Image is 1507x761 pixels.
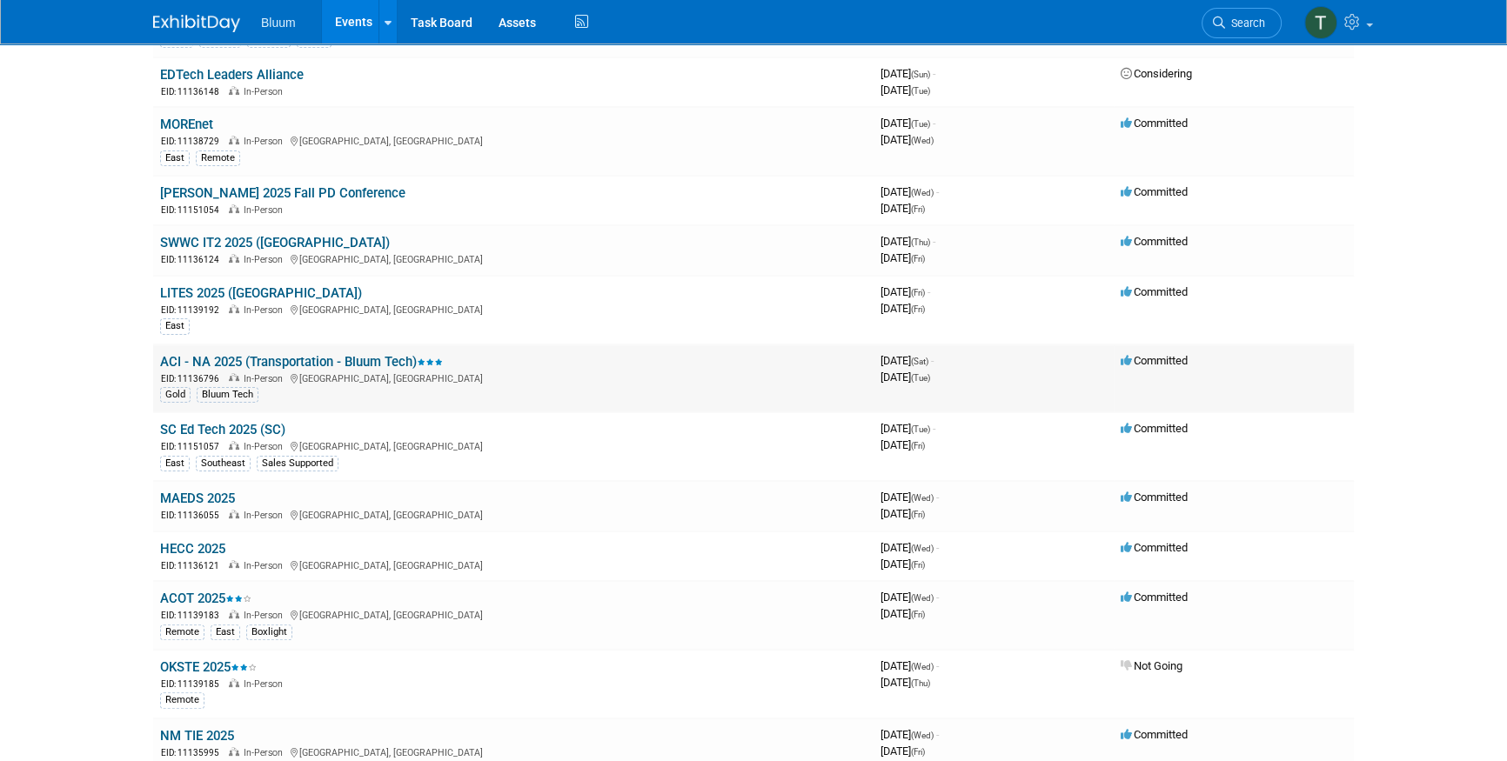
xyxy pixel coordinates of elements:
[244,86,288,97] span: In-Person
[911,731,934,740] span: (Wed)
[928,285,930,298] span: -
[881,422,935,435] span: [DATE]
[244,441,288,452] span: In-Person
[161,611,226,620] span: EID: 11139183
[160,150,190,166] div: East
[160,744,867,759] div: [GEOGRAPHIC_DATA], [GEOGRAPHIC_DATA]
[244,510,288,521] span: In-Person
[160,456,190,471] div: East
[881,491,939,504] span: [DATE]
[911,188,934,197] span: (Wed)
[160,354,443,370] a: ACI - NA 2025 (Transportation - Bluum Tech)
[1304,6,1337,39] img: Taylor Bradley
[881,507,925,520] span: [DATE]
[229,373,239,382] img: In-Person Event
[160,491,235,506] a: MAEDS 2025
[881,591,939,604] span: [DATE]
[160,728,234,744] a: NM TIE 2025
[160,67,304,83] a: EDTech Leaders Alliance
[161,137,226,146] span: EID: 11138729
[936,728,939,741] span: -
[197,387,258,403] div: Bluum Tech
[911,593,934,603] span: (Wed)
[161,442,226,451] span: EID: 11151057
[881,185,939,198] span: [DATE]
[881,370,930,384] span: [DATE]
[1121,235,1188,248] span: Committed
[911,510,925,519] span: (Fri)
[1121,591,1188,604] span: Committed
[911,70,930,79] span: (Sun)
[936,185,939,198] span: -
[160,624,204,640] div: Remote
[911,544,934,553] span: (Wed)
[229,441,239,450] img: In-Person Event
[881,557,925,571] span: [DATE]
[881,302,925,315] span: [DATE]
[936,659,939,672] span: -
[911,441,925,451] span: (Fri)
[911,357,928,366] span: (Sat)
[911,237,930,247] span: (Thu)
[911,86,930,96] span: (Tue)
[229,747,239,756] img: In-Person Event
[881,202,925,215] span: [DATE]
[196,150,240,166] div: Remote
[881,285,930,298] span: [DATE]
[881,438,925,451] span: [DATE]
[933,67,935,80] span: -
[160,692,204,708] div: Remote
[153,15,240,32] img: ExhibitDay
[1121,354,1188,367] span: Committed
[244,678,288,690] span: In-Person
[261,16,296,30] span: Bluum
[160,285,362,301] a: LITES 2025 ([GEOGRAPHIC_DATA])
[933,422,935,435] span: -
[1121,285,1188,298] span: Committed
[881,659,939,672] span: [DATE]
[161,305,226,315] span: EID: 11139192
[1121,541,1188,554] span: Committed
[1121,422,1188,435] span: Committed
[229,510,239,518] img: In-Person Event
[881,235,935,248] span: [DATE]
[244,610,288,621] span: In-Person
[936,541,939,554] span: -
[881,67,935,80] span: [DATE]
[911,493,934,503] span: (Wed)
[161,205,226,215] span: EID: 11151054
[229,610,239,618] img: In-Person Event
[911,304,925,314] span: (Fri)
[244,136,288,147] span: In-Person
[244,747,288,758] span: In-Person
[244,304,288,316] span: In-Person
[933,235,935,248] span: -
[911,136,934,145] span: (Wed)
[911,424,930,434] span: (Tue)
[881,117,935,130] span: [DATE]
[244,204,288,216] span: In-Person
[936,591,939,604] span: -
[160,557,867,572] div: [GEOGRAPHIC_DATA], [GEOGRAPHIC_DATA]
[160,387,191,403] div: Gold
[881,541,939,554] span: [DATE]
[911,119,930,129] span: (Tue)
[1121,117,1188,130] span: Committed
[244,560,288,571] span: In-Person
[881,676,930,689] span: [DATE]
[881,744,925,758] span: [DATE]
[160,302,867,317] div: [GEOGRAPHIC_DATA], [GEOGRAPHIC_DATA]
[160,251,867,266] div: [GEOGRAPHIC_DATA], [GEOGRAPHIC_DATA]
[911,678,930,688] span: (Thu)
[160,318,190,334] div: East
[229,678,239,687] img: In-Person Event
[161,255,226,264] span: EID: 11136124
[1202,8,1282,38] a: Search
[881,728,939,741] span: [DATE]
[911,610,925,619] span: (Fri)
[911,560,925,570] span: (Fri)
[931,354,934,367] span: -
[246,624,292,640] div: Boxlight
[160,185,405,201] a: [PERSON_NAME] 2025 Fall PD Conference
[936,491,939,504] span: -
